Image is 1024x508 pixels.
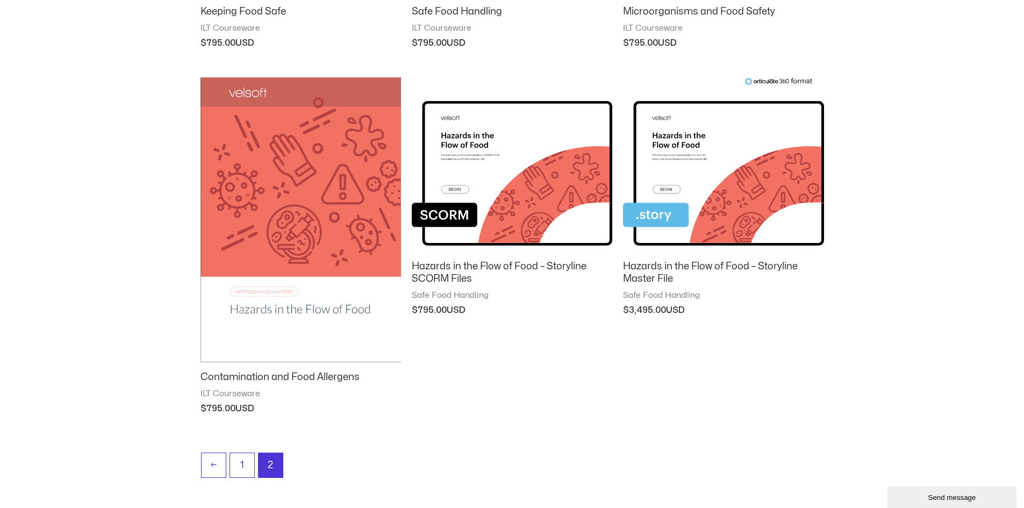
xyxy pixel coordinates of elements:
[623,306,666,314] bdi: 3,495.00
[412,77,612,252] img: Hazards in the Flow of Food - Storyline SCORM Files
[887,484,1019,508] iframe: chat widget
[412,260,612,285] h2: Hazards in the Flow of Food – Storyline SCORM Files
[202,453,226,477] a: ←
[200,5,401,18] h2: Keeping Food Safe
[412,5,612,23] a: Safe Food Handling
[623,39,629,47] span: $
[259,453,283,477] span: Page 2
[623,77,824,252] img: Hazards in the Flow of Food - Storyline Master File
[200,453,824,483] nav: Product Pagination
[200,39,235,47] bdi: 795.00
[200,404,206,413] span: $
[200,371,401,383] h2: Contamination and Food Allergens
[412,306,418,314] span: $
[200,371,401,388] a: Contamination and Food Allergens
[200,23,401,34] span: ILT Courseware
[623,5,824,18] h2: Microorganisms and Food Safety
[623,306,629,314] span: $
[412,306,447,314] bdi: 795.00
[412,39,418,47] span: $
[200,77,401,362] img: Contamination and Food Allergens
[412,39,447,47] bdi: 795.00
[623,260,824,285] h2: Hazards in the Flow of Food – Storyline Master File
[623,23,824,34] span: ILT Courseware
[200,39,206,47] span: $
[200,404,235,413] bdi: 795.00
[412,5,612,18] h2: Safe Food Handling
[412,260,612,290] a: Hazards in the Flow of Food – Storyline SCORM Files
[623,39,658,47] bdi: 795.00
[230,453,254,477] a: Page 1
[623,260,824,290] a: Hazards in the Flow of Food – Storyline Master File
[623,5,824,23] a: Microorganisms and Food Safety
[200,5,401,23] a: Keeping Food Safe
[412,23,612,34] span: ILT Courseware
[623,290,824,301] span: Safe Food Handling
[412,290,612,301] span: Safe Food Handling
[200,389,401,399] span: ILT Courseware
